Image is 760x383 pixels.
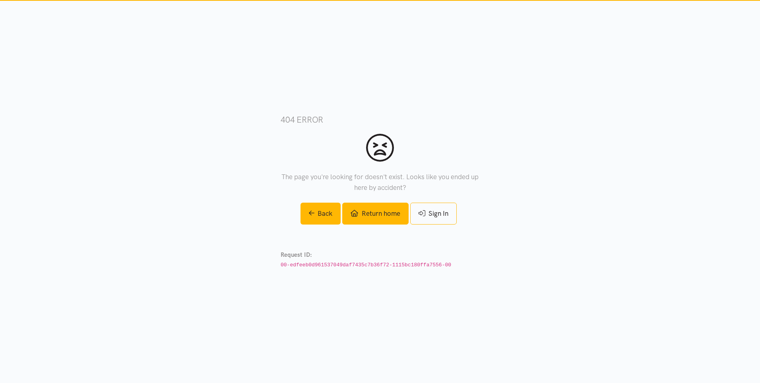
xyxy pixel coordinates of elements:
h3: 404 error [281,114,479,125]
p: The page you're looking for doesn't exist. Looks like you ended up here by accident? [281,172,479,193]
a: Return home [342,203,408,225]
code: 00-edfeeb0d961537049daf7435c7b36f72-1115bc180ffa7556-00 [281,262,451,268]
a: Back [301,203,341,225]
a: Sign In [410,203,457,225]
strong: Request ID: [281,251,312,258]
